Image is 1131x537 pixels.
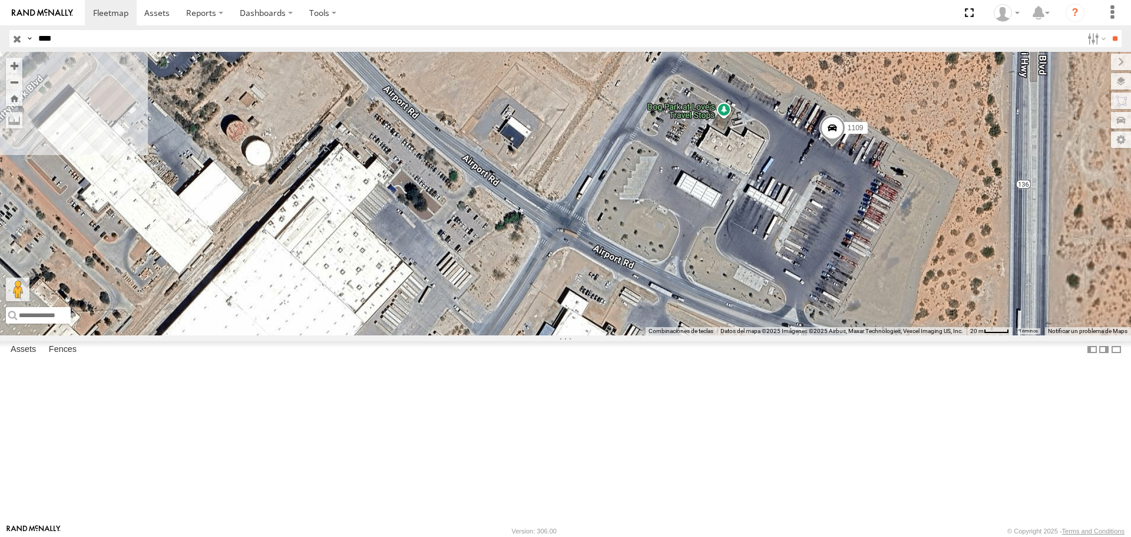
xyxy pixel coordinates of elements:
[720,328,963,334] span: Datos del mapa ©2025 Imágenes ©2025 Airbus, Maxar Technologies, Vexcel Imaging US, Inc.
[1062,528,1125,535] a: Terms and Conditions
[967,327,1013,335] button: Escala del mapa: 20 m por 39 píxeles
[6,74,22,90] button: Zoom out
[1007,528,1125,535] div: © Copyright 2025 -
[6,525,61,537] a: Visit our Website
[12,9,73,17] img: rand-logo.svg
[6,90,22,106] button: Zoom Home
[512,528,557,535] div: Version: 306.00
[6,112,22,129] label: Measure
[6,278,29,301] button: Arrastra al hombrecito al mapa para abrir Street View
[1048,328,1127,334] a: Notificar un problema de Maps
[990,4,1024,22] div: Jonathan Ramirez
[649,327,713,335] button: Combinaciones de teclas
[848,124,864,132] span: 1109
[1066,4,1084,22] i: ?
[1083,30,1108,47] label: Search Filter Options
[25,30,34,47] label: Search Query
[1111,131,1131,148] label: Map Settings
[1110,341,1122,358] label: Hide Summary Table
[1019,328,1038,333] a: Términos (se abre en una nueva pestaña)
[1086,341,1098,358] label: Dock Summary Table to the Left
[5,342,42,358] label: Assets
[6,58,22,74] button: Zoom in
[43,342,82,358] label: Fences
[970,328,984,334] span: 20 m
[1098,341,1110,358] label: Dock Summary Table to the Right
